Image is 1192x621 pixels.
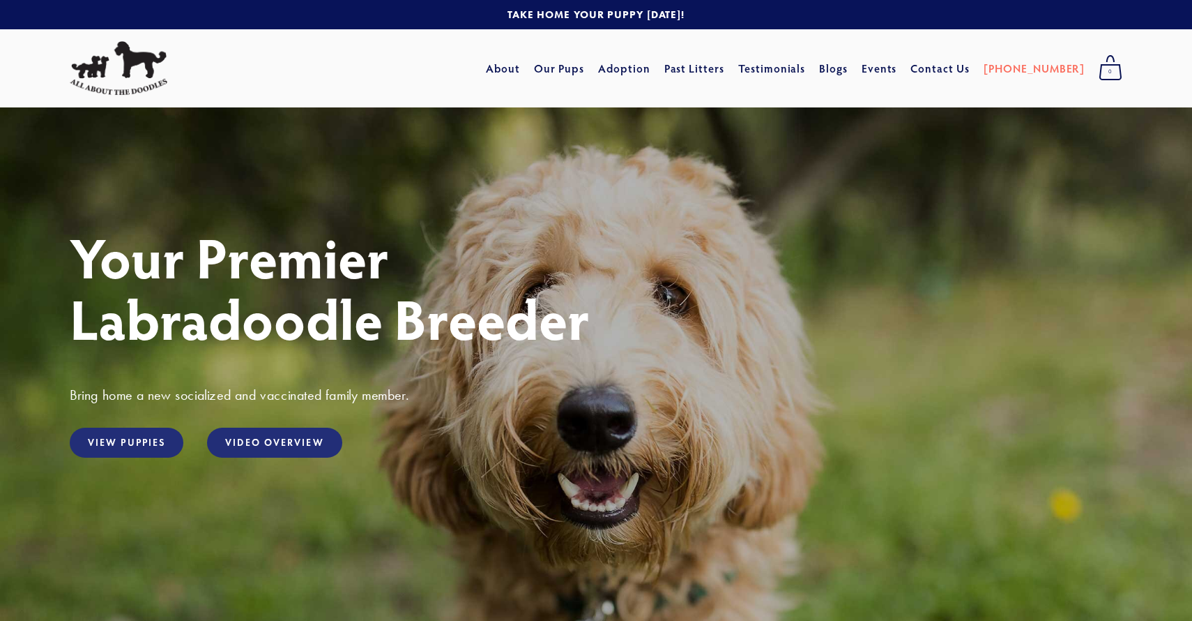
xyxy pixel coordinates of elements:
h3: Bring home a new socialized and vaccinated family member. [70,386,1122,404]
a: Video Overview [207,428,342,458]
a: 0 items in cart [1092,51,1129,86]
a: Testimonials [738,56,806,81]
a: [PHONE_NUMBER] [984,56,1085,81]
img: All About The Doodles [70,41,167,96]
a: Events [862,56,897,81]
a: View Puppies [70,428,183,458]
a: Blogs [819,56,848,81]
h1: Your Premier Labradoodle Breeder [70,226,1122,349]
a: Our Pups [534,56,585,81]
a: Past Litters [664,61,725,75]
a: Adoption [598,56,650,81]
span: 0 [1099,63,1122,81]
a: Contact Us [910,56,970,81]
a: About [486,56,520,81]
